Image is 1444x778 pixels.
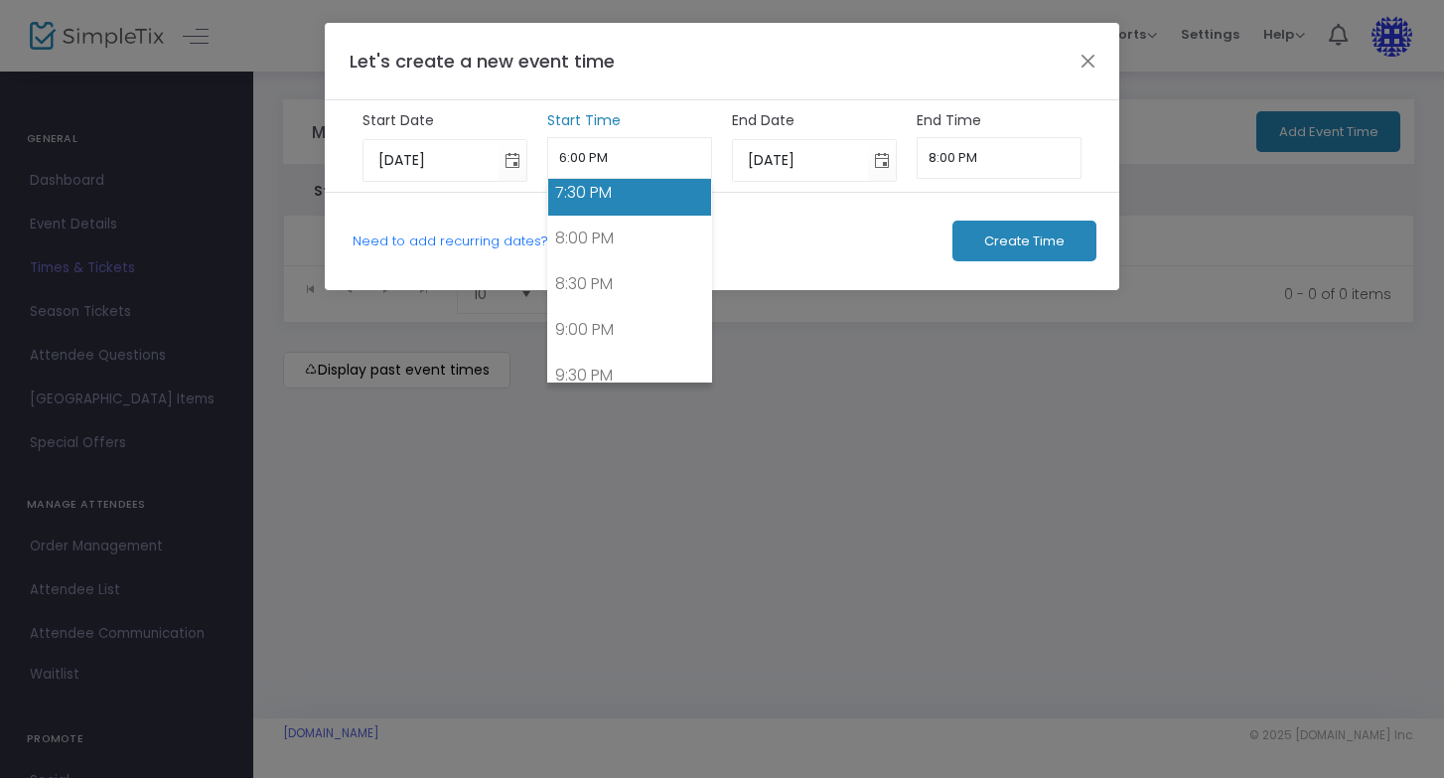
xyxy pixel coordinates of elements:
[353,232,548,250] a: Need to add recurring dates?
[547,110,713,131] label: Start Time
[362,110,528,131] label: Start Date
[548,216,712,261] a: 8:00 PM
[917,110,1083,131] label: End Time
[548,353,712,398] a: 9:30 PM
[733,140,869,181] input: Select date
[984,233,1065,249] span: Create Time
[1076,48,1101,74] button: Close
[952,221,1096,261] button: Create Time
[917,137,1083,179] input: Select Time
[548,261,712,307] a: 8:30 PM
[732,110,898,131] label: End Date
[548,307,712,353] a: 9:00 PM
[547,137,713,179] input: Select Time
[548,170,712,216] a: 7:30 PM
[868,140,896,181] button: Toggle calendar
[499,140,526,181] button: Toggle calendar
[350,49,615,74] span: Let's create a new event time
[363,140,500,181] input: Select date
